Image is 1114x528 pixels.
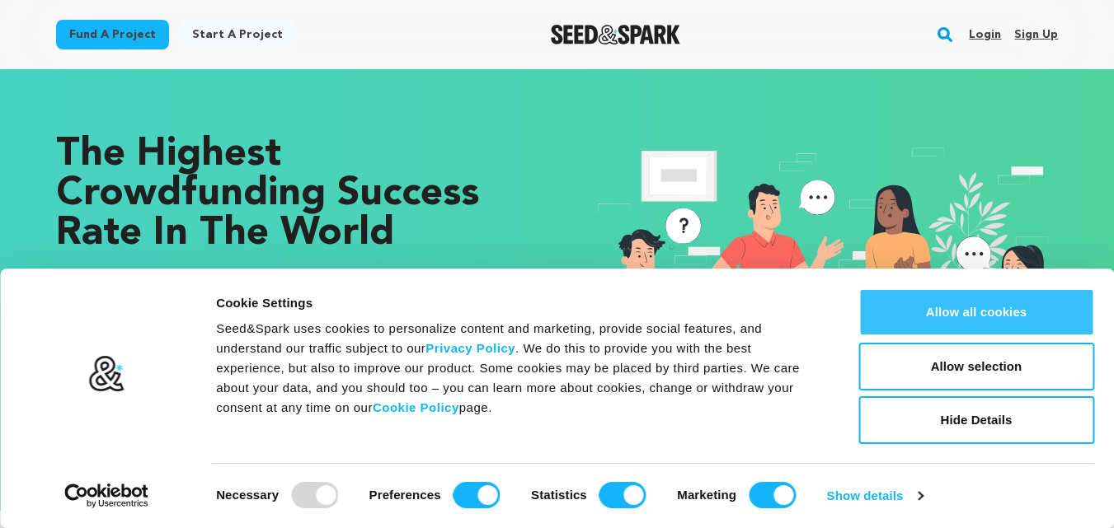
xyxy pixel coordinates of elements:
p: The Highest Crowdfunding Success Rate in the World [56,135,524,254]
a: Fund a project [56,20,169,49]
img: logo [88,355,125,393]
strong: Marketing [677,488,736,502]
legend: Consent Selection [215,475,216,476]
button: Hide Details [858,396,1094,444]
strong: Necessary [216,488,279,502]
img: Seed&Spark Logo Dark Mode [551,25,680,44]
button: Allow all cookies [858,288,1094,336]
a: Start a project [179,20,296,49]
strong: Statistics [531,488,587,502]
div: Cookie Settings [216,293,821,313]
img: seedandspark start project illustration image [590,135,1059,445]
a: Seed&Spark Homepage [551,25,680,44]
button: Allow selection [858,343,1094,390]
p: Why do our creators succeed? Because you’re not alone. Our Crowdfunding Specialists (all working ... [56,267,524,382]
a: Show details [827,484,923,508]
a: Privacy Policy [425,341,515,355]
strong: Preferences [369,488,441,502]
a: Sign up [1014,21,1058,48]
div: Seed&Spark uses cookies to personalize content and marketing, provide social features, and unders... [216,319,821,418]
a: Usercentrics Cookiebot - opens in a new window [35,484,179,508]
a: Cookie Policy [373,400,459,414]
a: Login [969,21,1001,48]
